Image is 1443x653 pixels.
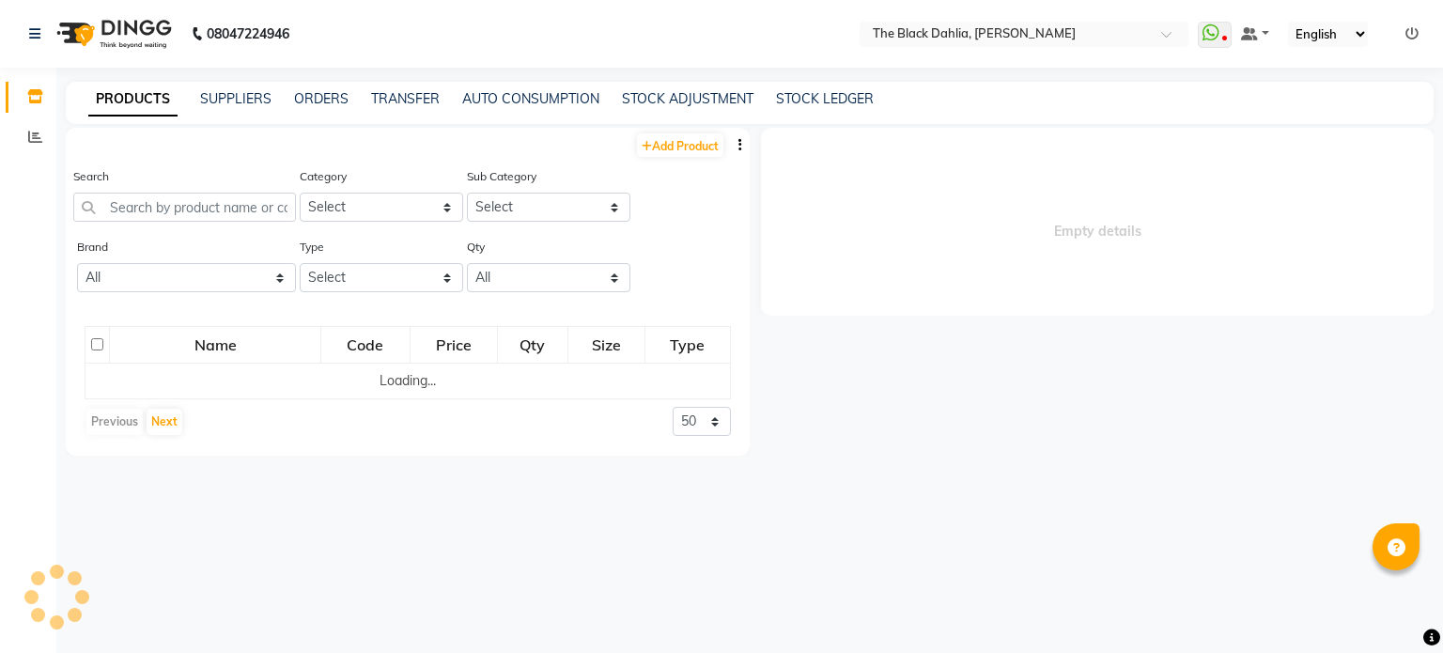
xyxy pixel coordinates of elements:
label: Brand [77,239,108,256]
a: SUPPLIERS [200,90,272,107]
b: 08047224946 [207,8,289,60]
label: Type [300,239,324,256]
div: Price [411,328,496,362]
label: Category [300,168,347,185]
span: Empty details [761,128,1434,316]
label: Qty [467,239,485,256]
input: Search by product name or code [73,193,296,222]
a: PRODUCTS [88,83,178,117]
a: Add Product [637,133,723,157]
div: Type [646,328,729,362]
div: Qty [499,328,566,362]
div: Name [111,328,319,362]
a: STOCK ADJUSTMENT [622,90,753,107]
a: TRANSFER [371,90,440,107]
a: STOCK LEDGER [776,90,874,107]
img: logo [48,8,177,60]
a: ORDERS [294,90,349,107]
a: AUTO CONSUMPTION [462,90,599,107]
button: Next [147,409,182,435]
div: Code [322,328,409,362]
td: Loading... [85,364,731,399]
div: Size [569,328,644,362]
label: Sub Category [467,168,536,185]
label: Search [73,168,109,185]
